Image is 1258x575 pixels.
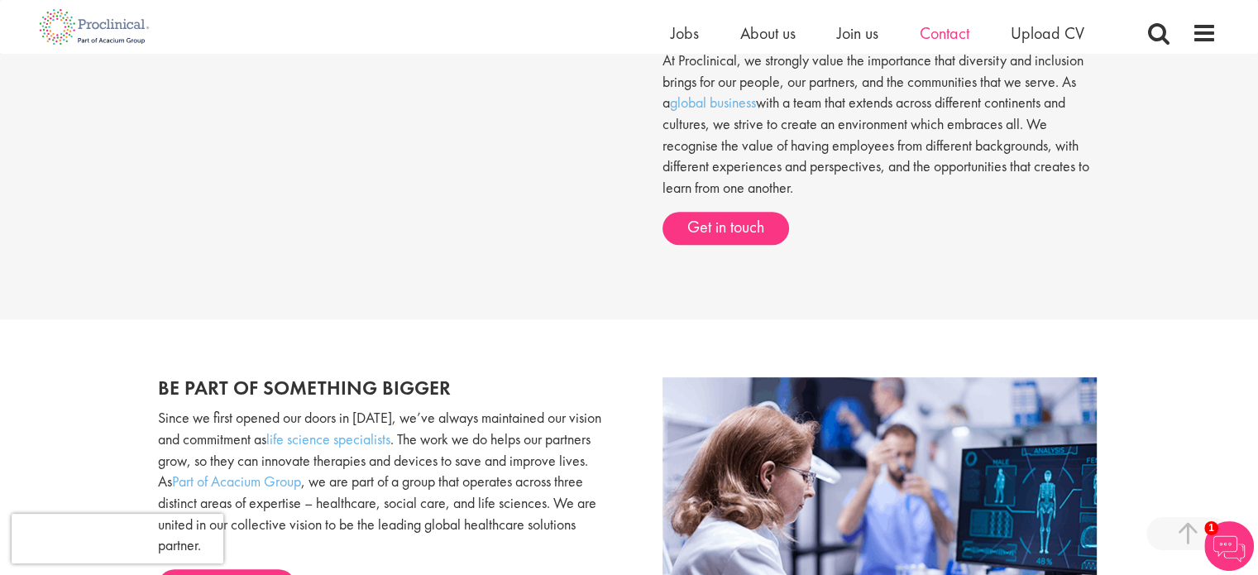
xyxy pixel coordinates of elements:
a: Jobs [671,22,699,44]
iframe: reCAPTCHA [12,514,223,563]
a: Contact [920,22,969,44]
a: About us [740,22,796,44]
p: At Proclinical, we strongly value the importance that diversity and inclusion brings for our peop... [662,50,1101,199]
p: Since we first opened our doors in [DATE], we’ve always maintained our vision and commitment as .... [158,407,617,556]
iframe: Our diversity and inclusion team [158,3,621,264]
a: Get in touch [662,212,789,245]
a: Upload CV [1011,22,1084,44]
a: Join us [837,22,878,44]
img: Chatbot [1204,521,1254,571]
h2: Be part of something bigger [158,377,617,399]
a: global business [670,93,756,112]
a: life science specialists [266,429,390,448]
span: 1 [1204,521,1218,535]
a: Part of Acacium Group [172,472,301,491]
